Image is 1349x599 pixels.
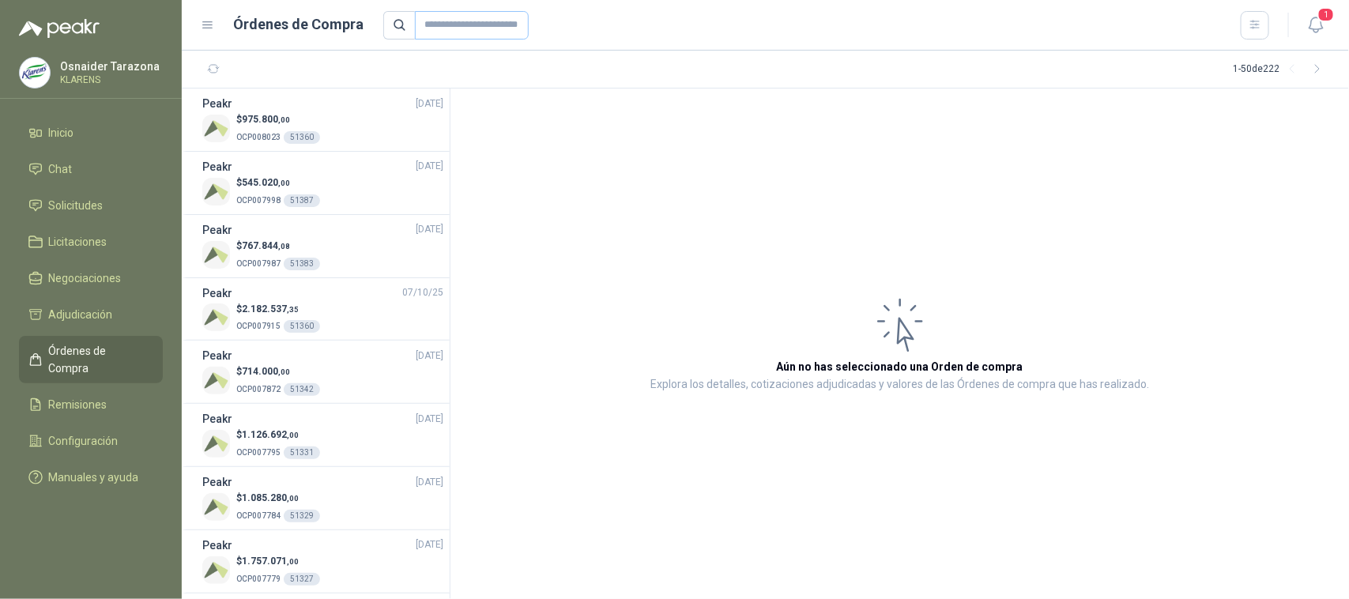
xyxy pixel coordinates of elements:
[416,475,443,490] span: [DATE]
[19,118,163,148] a: Inicio
[236,511,281,520] span: OCP007784
[19,426,163,456] a: Configuración
[234,13,364,36] h1: Órdenes de Compra
[202,178,230,205] img: Company Logo
[202,537,443,586] a: Peakr[DATE] Company Logo$1.757.071,00OCP00777951327
[278,242,290,251] span: ,08
[202,473,443,523] a: Peakr[DATE] Company Logo$1.085.280,00OCP00778451329
[284,320,320,333] div: 51360
[242,492,299,503] span: 1.085.280
[202,556,230,584] img: Company Logo
[236,364,320,379] p: $
[236,428,320,443] p: $
[20,58,50,88] img: Company Logo
[416,348,443,364] span: [DATE]
[19,227,163,257] a: Licitaciones
[202,347,443,397] a: Peakr[DATE] Company Logo$714.000,00OCP00787251342
[202,410,443,460] a: Peakr[DATE] Company Logo$1.126.692,00OCP00779551331
[284,573,320,586] div: 51327
[202,221,232,239] h3: Peakr
[1302,11,1330,40] button: 1
[287,431,299,439] span: ,00
[416,222,443,237] span: [DATE]
[236,259,281,268] span: OCP007987
[202,493,230,521] img: Company Logo
[202,221,443,271] a: Peakr[DATE] Company Logo$767.844,08OCP00798751383
[650,375,1149,394] p: Explora los detalles, cotizaciones adjudicadas y valores de las Órdenes de compra que has realizado.
[416,159,443,174] span: [DATE]
[60,61,160,72] p: Osnaider Tarazona
[49,469,139,486] span: Manuales y ayuda
[236,491,320,506] p: $
[202,284,232,302] h3: Peakr
[236,322,281,330] span: OCP007915
[49,432,119,450] span: Configuración
[202,410,232,428] h3: Peakr
[284,194,320,207] div: 51387
[202,430,230,458] img: Company Logo
[202,241,230,269] img: Company Logo
[236,302,320,317] p: $
[242,177,290,188] span: 545.020
[19,390,163,420] a: Remisiones
[49,197,104,214] span: Solicitudes
[242,114,290,125] span: 975.800
[60,75,160,85] p: KLARENS
[202,115,230,142] img: Company Logo
[202,347,232,364] h3: Peakr
[242,240,290,251] span: 767.844
[236,239,320,254] p: $
[278,115,290,124] span: ,00
[416,537,443,552] span: [DATE]
[19,263,163,293] a: Negociaciones
[236,448,281,457] span: OCP007795
[284,510,320,522] div: 51329
[19,190,163,220] a: Solicitudes
[19,299,163,330] a: Adjudicación
[287,494,299,503] span: ,00
[202,303,230,331] img: Company Logo
[236,112,320,127] p: $
[202,473,232,491] h3: Peakr
[777,358,1023,375] h3: Aún no has seleccionado una Orden de compra
[236,175,320,190] p: $
[202,158,232,175] h3: Peakr
[402,285,443,300] span: 07/10/25
[202,537,232,554] h3: Peakr
[416,96,443,111] span: [DATE]
[278,367,290,376] span: ,00
[202,158,443,208] a: Peakr[DATE] Company Logo$545.020,00OCP00799851387
[284,383,320,396] div: 51342
[49,160,73,178] span: Chat
[19,336,163,383] a: Órdenes de Compra
[287,305,299,314] span: ,35
[236,575,281,583] span: OCP007779
[242,429,299,440] span: 1.126.692
[19,462,163,492] a: Manuales y ayuda
[49,396,107,413] span: Remisiones
[284,258,320,270] div: 51383
[284,131,320,144] div: 51360
[19,19,100,38] img: Logo peakr
[284,446,320,459] div: 51331
[202,284,443,334] a: Peakr07/10/25 Company Logo$2.182.537,35OCP00791551360
[236,196,281,205] span: OCP007998
[287,557,299,566] span: ,00
[202,95,443,145] a: Peakr[DATE] Company Logo$975.800,00OCP00802351360
[278,179,290,187] span: ,00
[242,366,290,377] span: 714.000
[242,556,299,567] span: 1.757.071
[49,124,74,141] span: Inicio
[236,554,320,569] p: $
[236,133,281,141] span: OCP008023
[1317,7,1335,22] span: 1
[1233,57,1330,82] div: 1 - 50 de 222
[202,367,230,394] img: Company Logo
[19,154,163,184] a: Chat
[416,412,443,427] span: [DATE]
[49,306,113,323] span: Adjudicación
[202,95,232,112] h3: Peakr
[236,385,281,394] span: OCP007872
[49,233,107,251] span: Licitaciones
[49,342,148,377] span: Órdenes de Compra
